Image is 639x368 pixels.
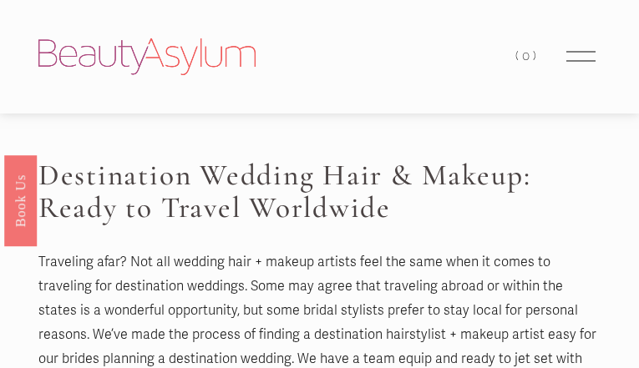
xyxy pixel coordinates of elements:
[4,154,37,245] a: Book Us
[38,38,256,75] img: Beauty Asylum | Bridal Hair &amp; Makeup Charlotte &amp; Atlanta
[533,48,540,63] span: )
[522,48,533,63] span: 0
[515,45,539,68] a: 0 items in cart
[515,48,522,63] span: (
[38,159,601,224] h1: Destination Wedding Hair & Makeup: Ready to Travel Worldwide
